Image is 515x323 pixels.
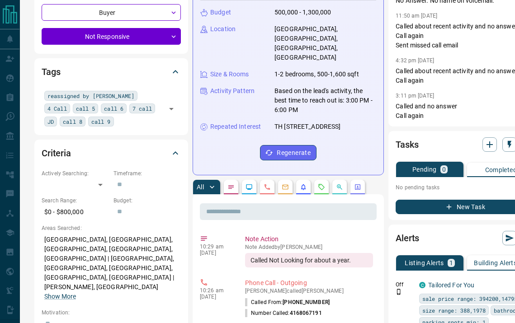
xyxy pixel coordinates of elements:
h2: Criteria [42,146,71,160]
p: [GEOGRAPHIC_DATA], [GEOGRAPHIC_DATA], [GEOGRAPHIC_DATA], [GEOGRAPHIC_DATA], [GEOGRAPHIC_DATA] | [... [42,232,181,304]
svg: Listing Alerts [300,183,307,191]
p: Phone Call - Outgoing [245,278,373,288]
p: Budget [210,8,231,17]
p: Motivation: [42,309,181,317]
p: 10:26 am [200,287,232,294]
p: Activity Pattern [210,86,255,96]
p: Actively Searching: [42,169,109,178]
span: 4 Call [47,104,67,113]
svg: Calls [264,183,271,191]
svg: Push Notification Only [396,289,402,295]
p: 0 [442,166,446,173]
p: $0 - $800,000 [42,205,109,220]
p: Repeated Interest [210,122,261,131]
svg: Opportunities [336,183,343,191]
button: Open [165,103,178,115]
span: 7 call [132,104,152,113]
p: [DATE] [200,250,232,256]
p: [PERSON_NAME] called [PERSON_NAME] [245,288,373,294]
button: Show More [44,292,76,301]
p: Search Range: [42,197,109,205]
svg: Notes [227,183,235,191]
p: TH [STREET_ADDRESS] [274,122,341,131]
div: condos.ca [419,282,425,288]
a: Tailored For You [428,281,474,289]
div: Tags [42,61,181,83]
div: Buyer [42,4,181,21]
p: Location [210,24,236,34]
p: Budget: [113,197,181,205]
span: reassigned by [PERSON_NAME] [47,91,134,100]
p: [GEOGRAPHIC_DATA], [GEOGRAPHIC_DATA], [GEOGRAPHIC_DATA], [GEOGRAPHIC_DATA] [274,24,376,62]
p: Off [396,281,414,289]
p: Timeframe: [113,169,181,178]
p: [DATE] [200,294,232,300]
p: Number Called: [245,309,322,317]
div: Not Responsive [42,28,181,45]
span: call 5 [76,104,95,113]
button: Regenerate [260,145,317,160]
p: 4:32 pm [DATE] [396,57,434,64]
p: 1 [449,260,453,266]
svg: Emails [282,183,289,191]
h2: Alerts [396,231,419,245]
svg: Requests [318,183,325,191]
p: Based on the lead's activity, the best time to reach out is: 3:00 PM - 6:00 PM [274,86,376,115]
svg: Agent Actions [354,183,361,191]
span: call 9 [91,117,111,126]
p: All [197,184,204,190]
p: Note Action [245,234,373,244]
p: Note Added by [PERSON_NAME] [245,244,373,250]
div: Called Not Looking for about a year. [245,253,373,267]
svg: Lead Browsing Activity [246,183,253,191]
span: JD [47,117,54,126]
div: Criteria [42,142,181,164]
h2: Tags [42,65,60,79]
p: 1-2 bedrooms, 500-1,600 sqft [274,70,359,79]
p: 11:50 am [DATE] [396,13,437,19]
p: Size & Rooms [210,70,249,79]
p: Called From: [245,298,330,306]
p: 500,000 - 1,300,000 [274,8,331,17]
p: 3:11 pm [DATE] [396,93,434,99]
p: Listing Alerts [405,260,444,266]
p: Areas Searched: [42,224,181,232]
p: Pending [412,166,437,173]
span: [PHONE_NUMBER] [283,299,330,305]
p: 10:29 am [200,243,232,250]
span: call 6 [104,104,123,113]
span: call 8 [63,117,82,126]
span: size range: 388,1978 [422,306,486,315]
span: 4168067191 [290,310,322,316]
h2: Tasks [396,137,418,152]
